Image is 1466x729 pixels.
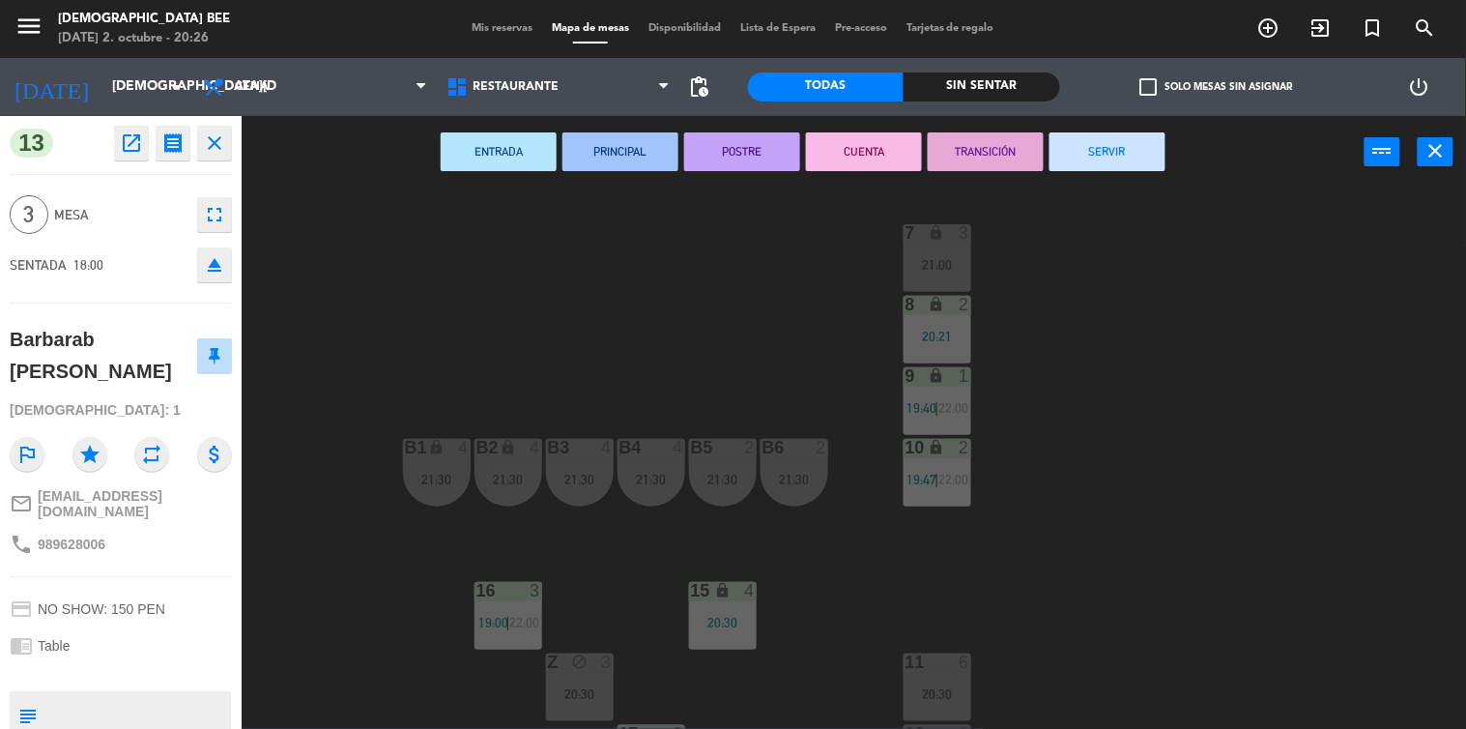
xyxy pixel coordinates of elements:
[16,705,38,726] i: subject
[73,257,103,273] span: 18:00
[618,473,685,486] div: 21:30
[688,75,711,99] span: pending_actions
[673,439,684,456] div: 4
[58,29,230,48] div: [DATE] 2. octubre - 20:26
[203,131,226,155] i: close
[935,400,939,416] span: |
[905,439,906,456] div: 10
[10,492,33,515] i: mail_outline
[619,439,620,456] div: B4
[905,296,906,313] div: 8
[114,126,149,160] button: open_in_new
[474,80,560,94] span: Restaurante
[905,654,906,671] div: 11
[806,132,922,171] button: CUENTA
[38,488,232,519] span: [EMAIL_ADDRESS][DOMAIN_NAME]
[1362,16,1385,40] i: turned_in_not
[897,23,1004,34] span: Tarjetas de regalo
[905,224,906,242] div: 7
[197,437,232,472] i: attach_money
[935,472,939,487] span: |
[1049,132,1165,171] button: SERVIR
[601,439,613,456] div: 4
[476,439,477,456] div: B2
[959,367,970,385] div: 1
[10,634,33,657] i: chrome_reader_mode
[38,537,105,552] span: 989628006
[10,394,232,427] div: [DEMOGRAPHIC_DATA]: 1
[938,472,968,487] span: 22:00
[714,582,731,598] i: lock
[405,439,406,456] div: B1
[959,654,970,671] div: 6
[38,638,70,654] span: Table
[929,224,945,241] i: lock
[907,400,937,416] span: 19:40
[38,601,165,617] span: NO SHOW: 150 PEN
[744,582,756,599] div: 4
[500,439,516,455] i: lock
[1309,16,1333,40] i: exit_to_app
[762,439,763,456] div: B6
[476,582,477,599] div: 16
[58,10,230,29] div: [DEMOGRAPHIC_DATA] Bee
[1139,78,1292,96] label: Solo mesas sin asignar
[403,473,471,486] div: 21:30
[14,12,43,47] button: menu
[761,473,828,486] div: 21:30
[203,203,226,226] i: fullscreen
[54,204,187,226] span: Mesa
[542,23,639,34] span: Mapa de mesas
[1414,16,1437,40] i: search
[904,73,1060,102] div: Sin sentar
[1408,75,1431,99] i: power_settings_new
[548,654,549,671] div: Z
[928,132,1044,171] button: TRANSICIÓN
[938,400,968,416] span: 22:00
[1257,16,1280,40] i: add_circle_outline
[691,439,692,456] div: B5
[959,439,970,456] div: 2
[689,473,757,486] div: 21:30
[530,439,541,456] div: 4
[10,129,53,158] span: 13
[428,439,445,455] i: lock
[10,324,197,387] div: Barbarab [PERSON_NAME]
[691,582,692,599] div: 15
[197,126,232,160] button: close
[14,12,43,41] i: menu
[744,439,756,456] div: 2
[120,131,143,155] i: open_in_new
[546,473,614,486] div: 21:30
[825,23,897,34] span: Pre-acceso
[462,23,542,34] span: Mis reservas
[571,654,588,670] i: block
[929,439,945,455] i: lock
[197,197,232,232] button: fullscreen
[904,330,971,343] div: 20:21
[905,367,906,385] div: 9
[1418,137,1453,166] button: close
[546,687,614,701] div: 20:30
[10,533,33,556] i: phone
[548,439,549,456] div: B3
[156,126,190,160] button: receipt
[161,131,185,155] i: receipt
[1139,78,1157,96] span: check_box_outline_blank
[731,23,825,34] span: Lista de Espera
[10,257,67,273] span: SENTADA
[816,439,827,456] div: 2
[959,224,970,242] div: 3
[10,598,33,621] i: credit_card
[10,437,44,472] i: outlined_flag
[904,258,971,272] div: 21:00
[506,615,510,630] span: |
[562,132,678,171] button: PRINCIPAL
[601,654,613,671] div: 3
[478,615,508,630] span: 19:00
[929,296,945,312] i: lock
[748,73,905,102] div: Todas
[10,488,232,519] a: mail_outline[EMAIL_ADDRESS][DOMAIN_NAME]
[134,437,169,472] i: repeat
[72,437,107,472] i: star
